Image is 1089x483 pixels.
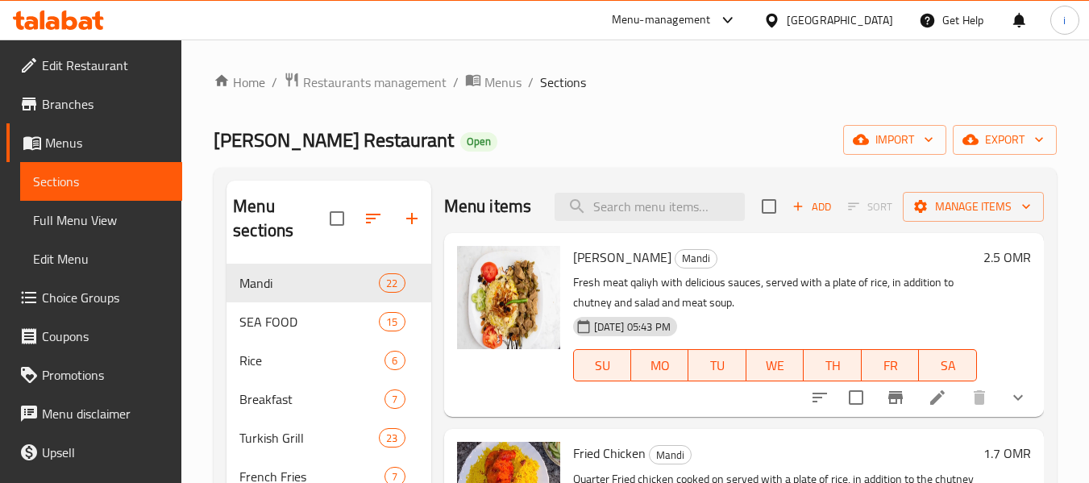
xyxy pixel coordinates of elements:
[787,11,893,29] div: [GEOGRAPHIC_DATA]
[42,327,169,346] span: Coupons
[903,192,1044,222] button: Manage items
[33,249,169,269] span: Edit Menu
[688,349,746,381] button: TU
[856,130,933,150] span: import
[227,264,430,302] div: Mandi22
[810,354,855,377] span: TH
[800,378,839,417] button: sort-choices
[42,443,169,462] span: Upsell
[6,278,182,317] a: Choice Groups
[6,46,182,85] a: Edit Restaurant
[839,381,873,414] span: Select to update
[379,312,405,331] div: items
[385,353,404,368] span: 6
[303,73,447,92] span: Restaurants management
[384,351,405,370] div: items
[20,162,182,201] a: Sections
[675,249,717,268] span: Mandi
[227,302,430,341] div: SEA FOOD15
[573,245,671,269] span: [PERSON_NAME]
[233,194,329,243] h2: Menu sections
[457,246,560,349] img: Laham Qaliyh
[484,73,522,92] span: Menus
[928,388,947,407] a: Edit menu item
[227,380,430,418] div: Breakfast7
[695,354,740,377] span: TU
[393,199,431,238] button: Add section
[379,428,405,448] div: items
[843,125,946,155] button: import
[573,441,646,465] span: Fried Chicken
[675,249,717,269] div: Mandi
[239,312,379,331] span: SEA FOOD
[631,349,689,381] button: MO
[453,73,459,92] li: /
[650,446,691,464] span: Mandi
[838,194,903,219] span: Select section first
[752,189,786,223] span: Select section
[227,341,430,380] div: Rice6
[42,288,169,307] span: Choice Groups
[385,392,404,407] span: 7
[320,202,354,235] span: Select all sections
[6,433,182,472] a: Upsell
[239,273,379,293] span: Mandi
[999,378,1037,417] button: show more
[786,194,838,219] button: Add
[42,56,169,75] span: Edit Restaurant
[1008,388,1028,407] svg: Show Choices
[42,365,169,385] span: Promotions
[239,351,384,370] span: Rice
[380,431,404,446] span: 23
[786,194,838,219] span: Add item
[916,197,1031,217] span: Manage items
[983,246,1031,269] h6: 2.5 OMR
[214,72,1057,93] nav: breadcrumb
[960,378,999,417] button: delete
[42,94,169,114] span: Branches
[6,123,182,162] a: Menus
[379,273,405,293] div: items
[953,125,1057,155] button: export
[649,445,692,464] div: Mandi
[272,73,277,92] li: /
[555,193,745,221] input: search
[465,72,522,93] a: Menus
[573,273,977,313] p: Fresh meat qaliyh with delicious sauces, served with a plate of rice, in addition to chutney and ...
[20,239,182,278] a: Edit Menu
[540,73,586,92] span: Sections
[753,354,798,377] span: WE
[354,199,393,238] span: Sort sections
[33,210,169,230] span: Full Menu View
[6,394,182,433] a: Menu disclaimer
[284,72,447,93] a: Restaurants management
[580,354,625,377] span: SU
[6,356,182,394] a: Promotions
[444,194,532,219] h2: Menu items
[6,317,182,356] a: Coupons
[214,73,265,92] a: Home
[528,73,534,92] li: /
[790,198,833,216] span: Add
[588,319,677,335] span: [DATE] 05:43 PM
[6,85,182,123] a: Branches
[214,122,454,158] span: [PERSON_NAME] Restaurant
[239,428,379,448] div: Turkish Grill
[925,354,971,377] span: SA
[380,314,404,330] span: 15
[239,389,384,409] span: Breakfast
[804,349,862,381] button: TH
[1063,11,1066,29] span: i
[966,130,1044,150] span: export
[20,201,182,239] a: Full Menu View
[33,172,169,191] span: Sections
[42,404,169,423] span: Menu disclaimer
[45,133,169,152] span: Menus
[612,10,711,30] div: Menu-management
[573,349,631,381] button: SU
[746,349,804,381] button: WE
